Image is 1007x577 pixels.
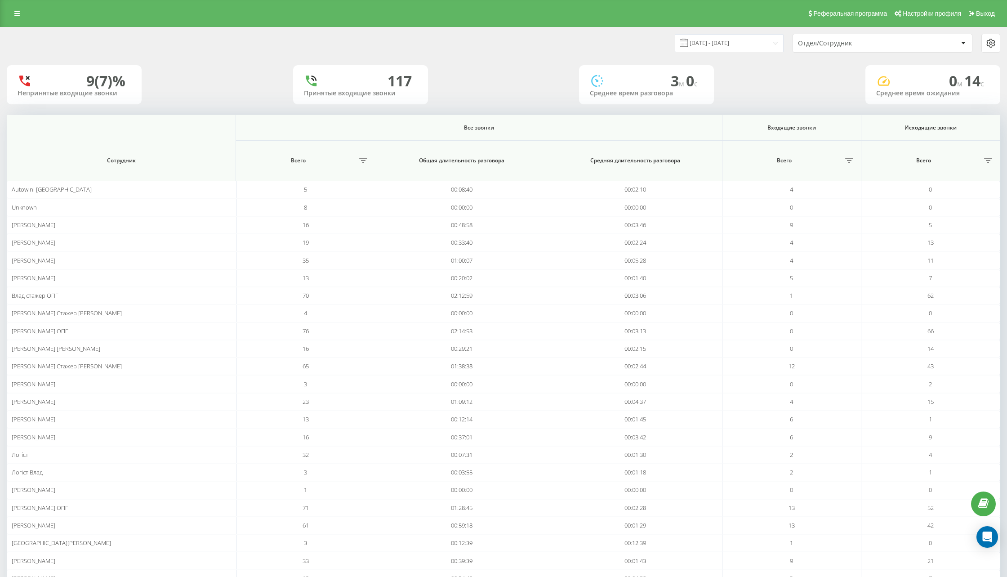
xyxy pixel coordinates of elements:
span: 8 [304,203,307,211]
span: [PERSON_NAME] [12,398,55,406]
td: 00:00:00 [548,198,722,216]
div: 117 [388,72,412,89]
td: 00:02:10 [548,181,722,198]
td: 00:07:31 [375,446,548,464]
td: 00:04:37 [548,393,722,411]
span: 0 [929,185,932,193]
span: 3 [304,468,307,476]
span: м [957,79,964,89]
span: 19 [303,238,309,246]
span: 1 [790,539,793,547]
span: 13 [303,274,309,282]
span: 35 [303,256,309,264]
td: 00:03:06 [548,287,722,304]
div: Среднее время ожидания [876,89,989,97]
span: [PERSON_NAME] [12,415,55,423]
span: 0 [790,327,793,335]
td: 00:00:00 [375,198,548,216]
td: 02:14:53 [375,322,548,340]
span: 0 [790,344,793,353]
span: 13 [789,504,795,512]
span: 70 [303,291,309,300]
span: 0 [949,71,964,90]
span: 15 [927,398,934,406]
span: 3 [304,380,307,388]
td: 00:01:18 [548,464,722,481]
td: 00:03:55 [375,464,548,481]
span: c [980,79,984,89]
span: c [694,79,698,89]
span: 1 [929,468,932,476]
span: 14 [927,344,934,353]
td: 00:12:39 [375,534,548,552]
span: 9 [790,557,793,565]
td: 00:02:28 [548,499,722,517]
span: 11 [927,256,934,264]
td: 00:01:40 [548,269,722,287]
td: 01:28:45 [375,499,548,517]
span: 65 [303,362,309,370]
div: 9 (7)% [86,72,125,89]
span: Логіст Влад [12,468,43,476]
span: [PERSON_NAME] [12,557,55,565]
span: 0 [790,380,793,388]
span: Средняя длительность разговора [561,157,709,164]
span: 0 [929,309,932,317]
div: Open Intercom Messenger [976,526,998,548]
span: [PERSON_NAME] Стажер [PERSON_NAME] [12,309,122,317]
td: 00:33:40 [375,234,548,251]
td: 01:00:07 [375,251,548,269]
td: 00:03:46 [548,216,722,234]
td: 00:00:00 [548,304,722,322]
span: [PERSON_NAME] [12,238,55,246]
span: Исходящие звонки [872,124,989,131]
span: 3 [671,71,686,90]
div: Отдел/Сотрудник [798,40,905,47]
span: 4 [790,185,793,193]
td: 00:00:00 [375,304,548,322]
span: 1 [790,291,793,300]
span: 66 [927,327,934,335]
td: 00:29:21 [375,340,548,358]
span: Unknown [12,203,37,211]
span: 4 [304,309,307,317]
span: [PERSON_NAME] [12,221,55,229]
td: 01:38:38 [375,358,548,375]
td: 00:03:13 [548,322,722,340]
span: 1 [304,486,307,494]
td: 00:00:00 [375,375,548,393]
td: 00:48:58 [375,216,548,234]
td: 00:12:39 [548,534,722,552]
span: 7 [929,274,932,282]
span: 2 [790,451,793,459]
span: 16 [303,221,309,229]
span: 6 [790,415,793,423]
span: 2 [790,468,793,476]
span: Влад стажер ОПГ [12,291,58,300]
span: 43 [927,362,934,370]
span: 33 [303,557,309,565]
span: 13 [789,521,795,529]
span: [PERSON_NAME] ОПГ [12,504,68,512]
span: Всего [727,157,842,164]
td: 00:59:18 [375,517,548,534]
td: 00:37:01 [375,428,548,446]
span: Общая длительность разговора [388,157,536,164]
span: 21 [927,557,934,565]
span: [PERSON_NAME] [12,256,55,264]
span: 9 [929,433,932,441]
span: 13 [303,415,309,423]
span: 42 [927,521,934,529]
span: [PERSON_NAME] ОПГ [12,327,68,335]
span: 3 [304,539,307,547]
span: [PERSON_NAME] [12,380,55,388]
span: Выход [976,10,995,17]
span: 5 [929,221,932,229]
span: 9 [790,221,793,229]
span: Autowini [GEOGRAPHIC_DATA] [12,185,92,193]
span: 62 [927,291,934,300]
span: 4 [929,451,932,459]
td: 00:02:15 [548,340,722,358]
span: 32 [303,451,309,459]
span: 52 [927,504,934,512]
